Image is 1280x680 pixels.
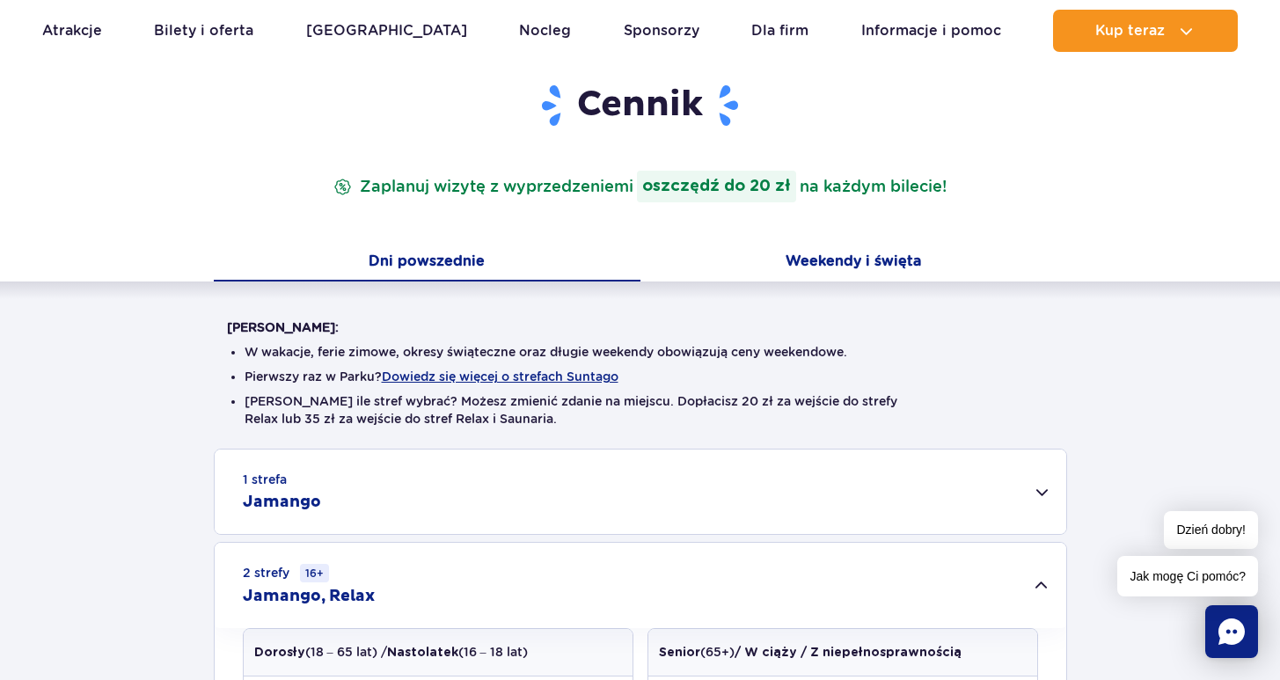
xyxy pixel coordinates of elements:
strong: [PERSON_NAME]: [227,320,339,334]
div: Chat [1205,605,1258,658]
strong: / W ciąży / Z niepełnosprawnością [735,647,962,659]
small: 1 strefa [243,471,287,488]
strong: Dorosły [254,647,305,659]
button: Dni powszednie [214,245,640,282]
span: Kup teraz [1095,23,1165,39]
li: [PERSON_NAME] ile stref wybrać? Możesz zmienić zdanie na miejscu. Dopłacisz 20 zł za wejście do s... [245,392,1036,428]
strong: Senior [659,647,700,659]
strong: oszczędź do 20 zł [637,171,796,202]
a: Atrakcje [42,10,102,52]
h2: Jamango, Relax [243,586,375,607]
button: Kup teraz [1053,10,1238,52]
h1: Cennik [227,83,1054,128]
h2: Jamango [243,492,321,513]
a: Sponsorzy [624,10,699,52]
p: Zaplanuj wizytę z wyprzedzeniem na każdym bilecie! [330,171,950,202]
a: [GEOGRAPHIC_DATA] [306,10,467,52]
button: Weekendy i święta [640,245,1067,282]
a: Informacje i pomoc [861,10,1001,52]
p: (65+) [659,643,962,662]
a: Bilety i oferta [154,10,253,52]
small: 2 strefy [243,564,329,582]
span: Jak mogę Ci pomóc? [1117,556,1258,596]
a: Nocleg [519,10,571,52]
li: W wakacje, ferie zimowe, okresy świąteczne oraz długie weekendy obowiązują ceny weekendowe. [245,343,1036,361]
button: Dowiedz się więcej o strefach Suntago [382,369,618,384]
p: (18 – 65 lat) / (16 – 18 lat) [254,643,528,662]
span: Dzień dobry! [1164,511,1258,549]
li: Pierwszy raz w Parku? [245,368,1036,385]
strong: Nastolatek [387,647,458,659]
a: Dla firm [751,10,808,52]
small: 16+ [300,564,329,582]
